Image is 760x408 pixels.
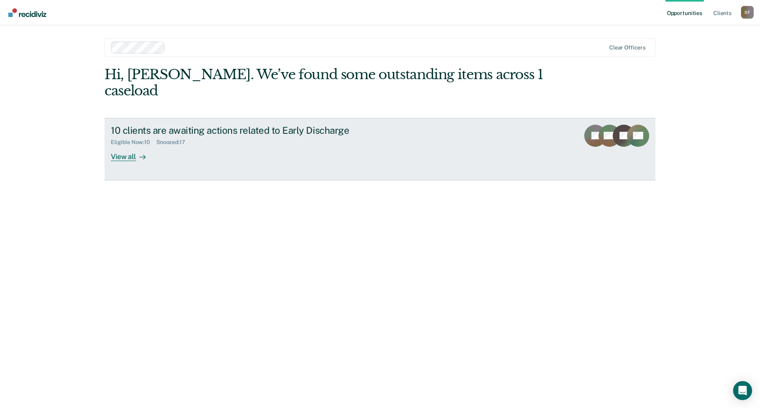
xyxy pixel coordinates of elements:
[741,6,754,19] div: D F
[609,44,646,51] div: Clear officers
[8,8,46,17] img: Recidiviz
[733,381,752,400] div: Open Intercom Messenger
[156,139,192,146] div: Snoozed : 17
[104,118,655,180] a: 10 clients are awaiting actions related to Early DischargeEligible Now:10Snoozed:17View all
[741,6,754,19] button: Profile dropdown button
[111,125,389,136] div: 10 clients are awaiting actions related to Early Discharge
[111,146,155,161] div: View all
[111,139,156,146] div: Eligible Now : 10
[104,66,545,99] div: Hi, [PERSON_NAME]. We’ve found some outstanding items across 1 caseload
